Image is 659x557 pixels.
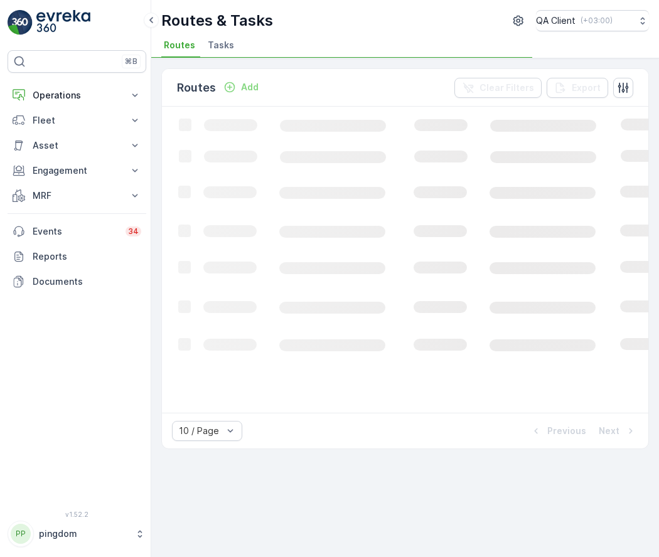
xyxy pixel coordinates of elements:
p: ( +03:00 ) [581,16,613,26]
p: Fleet [33,114,121,127]
p: QA Client [536,14,576,27]
p: Engagement [33,164,121,177]
span: Tasks [208,39,234,51]
span: v 1.52.2 [8,511,146,518]
p: Events [33,225,118,238]
p: Export [572,82,601,94]
button: Next [597,423,638,438]
button: MRF [8,183,146,208]
p: MRF [33,189,121,202]
button: Fleet [8,108,146,133]
p: ⌘B [125,56,137,66]
p: Asset [33,139,121,152]
a: Reports [8,244,146,269]
img: logo [8,10,33,35]
p: Next [599,425,619,437]
p: Clear Filters [480,82,534,94]
p: 34 [128,226,139,236]
img: logo_light-DOdMpM7g.png [36,10,90,35]
p: Routes & Tasks [161,11,273,31]
button: QA Client(+03:00) [536,10,649,31]
button: Export [547,78,608,98]
p: Previous [547,425,586,437]
a: Documents [8,269,146,294]
button: Clear Filters [454,78,542,98]
p: Add [241,81,259,93]
button: Previous [528,423,587,438]
p: Routes [177,79,216,97]
p: Reports [33,250,141,263]
button: Asset [8,133,146,158]
button: Add [218,80,264,95]
button: PPpingdom [8,521,146,547]
div: PP [11,524,31,544]
span: Routes [164,39,195,51]
p: Documents [33,275,141,288]
button: Operations [8,83,146,108]
button: Engagement [8,158,146,183]
p: pingdom [39,528,129,540]
a: Events34 [8,219,146,244]
p: Operations [33,89,121,102]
